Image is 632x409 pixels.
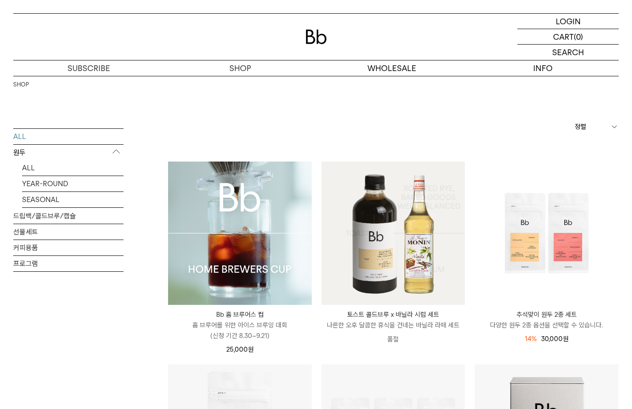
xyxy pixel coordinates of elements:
[13,240,123,255] a: 커피용품
[322,161,465,305] a: 토스트 콜드브루 x 바닐라 시럽 세트
[165,60,316,76] a: SHOP
[13,80,29,89] a: SHOP
[13,224,123,239] a: 선물세트
[575,121,586,132] span: 정렬
[22,191,123,207] a: SEASONAL
[226,345,254,353] span: 25,000
[168,320,312,341] p: 홈 브루어를 위한 아이스 브루잉 대회 (신청 기간 8.30~9.21)
[168,161,312,305] img: Bb 홈 브루어스 컵
[13,255,123,271] a: 프로그램
[168,309,312,341] a: Bb 홈 브루어스 컵 홈 브루어를 위한 아이스 브루잉 대회(신청 기간 8.30~9.21)
[22,160,123,175] a: ALL
[517,14,619,29] a: LOGIN
[517,29,619,45] a: CART (0)
[322,309,465,330] a: 토스트 콜드브루 x 바닐라 시럽 세트 나른한 오후 달콤한 휴식을 건네는 바닐라 라떼 세트
[13,208,123,223] a: 드립백/콜드브루/캡슐
[248,345,254,353] span: 원
[541,335,568,343] span: 30,000
[525,334,537,344] div: 14%
[556,14,581,29] p: LOGIN
[475,309,618,330] a: 추석맞이 원두 2종 세트 다양한 원두 2종 옵션을 선택할 수 있습니다.
[168,309,312,320] p: Bb 홈 브루어스 컵
[563,335,568,343] span: 원
[13,128,123,144] a: ALL
[306,30,327,44] img: 로고
[316,60,467,76] p: WHOLESALE
[322,320,465,330] p: 나른한 오후 달콤한 휴식을 건네는 바닐라 라떼 세트
[475,309,618,320] p: 추석맞이 원두 2종 세트
[13,144,123,160] p: 원두
[574,29,583,44] p: (0)
[552,45,584,60] p: SEARCH
[322,161,465,305] img: 1000001202_add2_013.jpg
[475,320,618,330] p: 다양한 원두 2종 옵션을 선택할 수 있습니다.
[322,309,465,320] p: 토스트 콜드브루 x 바닐라 시럽 세트
[22,176,123,191] a: YEAR-ROUND
[475,161,618,305] img: 추석맞이 원두 2종 세트
[13,60,165,76] a: SUBSCRIBE
[467,60,619,76] p: INFO
[322,330,465,348] p: 품절
[553,29,574,44] p: CART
